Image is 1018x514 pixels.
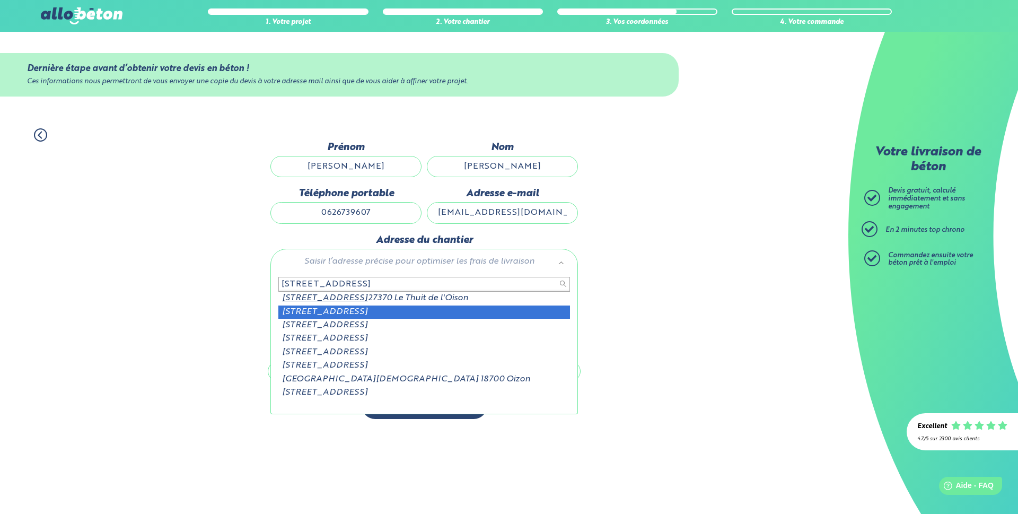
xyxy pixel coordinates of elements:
[278,332,570,345] div: [STREET_ADDRESS]
[278,346,570,359] div: [STREET_ADDRESS]
[278,306,570,319] div: [STREET_ADDRESS]
[282,294,368,302] span: [STREET_ADDRESS]
[278,319,570,332] div: [STREET_ADDRESS]
[924,473,1006,502] iframe: Help widget launcher
[278,292,570,305] div: 27370 Le Thuit de l'Oison
[278,386,570,399] div: [STREET_ADDRESS]
[278,359,570,372] div: [STREET_ADDRESS]
[278,373,570,386] div: [GEOGRAPHIC_DATA][DEMOGRAPHIC_DATA] 18700 Oizon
